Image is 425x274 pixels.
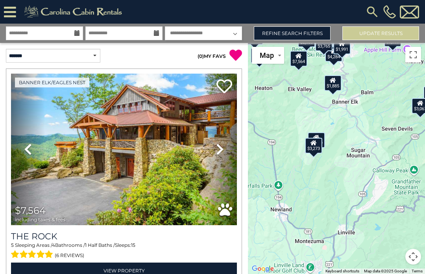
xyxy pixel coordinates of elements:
[198,53,226,59] a: (0)MY FAVS
[305,138,322,154] div: $3,273
[333,39,351,54] div: $1,991
[250,264,276,274] img: Google
[11,242,14,248] span: 5
[198,53,204,59] span: ( )
[324,75,342,91] div: $1,885
[199,53,202,59] span: 0
[52,242,55,248] span: 4
[315,35,333,51] div: $3,765
[384,31,401,47] div: $3,303
[325,46,342,62] div: $4,284
[11,231,237,242] a: The Rock
[131,242,135,248] span: 15
[298,31,315,47] div: $2,969
[20,4,129,20] img: Khaki-logo.png
[405,47,421,63] button: Toggle fullscreen view
[250,264,276,274] a: Open this area in Google Maps (opens a new window)
[308,132,325,148] div: $2,479
[15,205,46,216] span: $7,564
[246,29,263,45] div: $2,128
[85,242,115,248] span: 1 Half Baths /
[216,78,232,95] a: Add to favorites
[55,250,84,261] span: (6 reviews)
[325,268,359,274] button: Keyboard shortcuts
[11,242,237,261] div: Sleeping Areas / Bathrooms / Sleeps:
[405,249,421,265] button: Map camera controls
[381,5,398,19] a: [PHONE_NUMBER]
[254,26,331,40] a: Refine Search Filters
[251,47,268,63] div: $1,566
[15,78,89,87] a: Banner Elk/Eagles Nest
[11,74,237,225] img: thumbnail_164258990.jpeg
[290,51,307,67] div: $7,564
[342,26,419,40] button: Update Results
[365,5,379,19] img: search-regular.svg
[260,51,274,59] span: Map
[252,47,284,64] button: Change map style
[412,269,423,273] a: Terms
[364,269,407,273] span: Map data ©2025 Google
[15,217,65,222] span: including taxes & fees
